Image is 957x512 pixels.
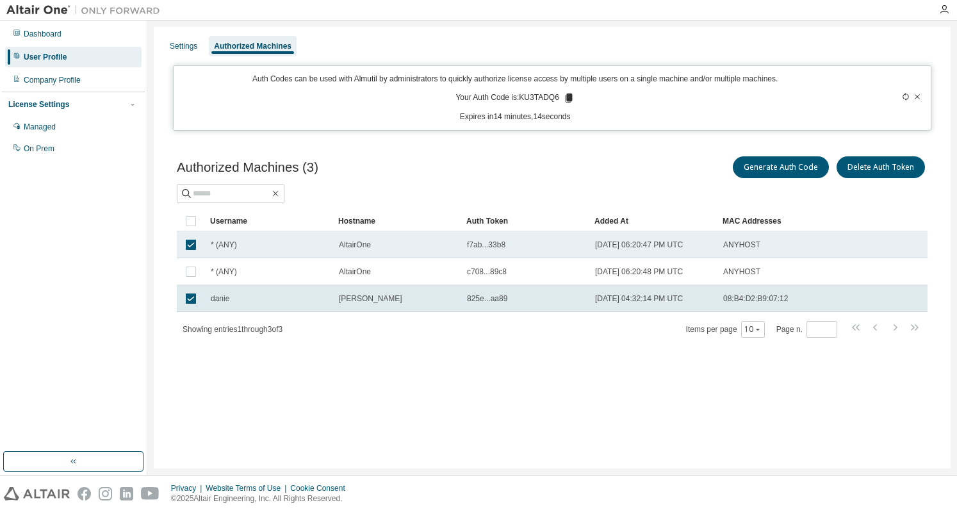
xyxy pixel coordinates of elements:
[595,293,683,304] span: [DATE] 04:32:14 PM UTC
[99,487,112,500] img: instagram.svg
[339,240,371,250] span: AltairOne
[339,267,371,277] span: AltairOne
[8,99,69,110] div: License Settings
[744,324,762,334] button: 10
[686,321,765,338] span: Items per page
[24,75,81,85] div: Company Profile
[455,92,574,104] p: Your Auth Code is: KU3TADQ6
[141,487,159,500] img: youtube.svg
[723,267,760,277] span: ANYHOST
[339,293,402,304] span: [PERSON_NAME]
[211,293,229,304] span: danie
[466,211,584,231] div: Auth Token
[183,325,282,334] span: Showing entries 1 through 3 of 3
[24,52,67,62] div: User Profile
[214,41,291,51] div: Authorized Machines
[723,240,760,250] span: ANYHOST
[171,493,353,504] p: © 2025 Altair Engineering, Inc. All Rights Reserved.
[733,156,829,178] button: Generate Auth Code
[467,293,507,304] span: 825e...aa89
[723,211,793,231] div: MAC Addresses
[467,240,505,250] span: f7ab...33b8
[211,267,237,277] span: * (ANY)
[467,267,507,277] span: c708...89c8
[24,29,61,39] div: Dashboard
[24,122,56,132] div: Managed
[290,483,352,493] div: Cookie Consent
[595,240,683,250] span: [DATE] 06:20:47 PM UTC
[4,487,70,500] img: altair_logo.svg
[210,211,328,231] div: Username
[338,211,456,231] div: Hostname
[776,321,837,338] span: Page n.
[177,160,318,175] span: Authorized Machines (3)
[6,4,167,17] img: Altair One
[24,144,54,154] div: On Prem
[78,487,91,500] img: facebook.svg
[171,483,206,493] div: Privacy
[181,111,849,122] p: Expires in 14 minutes, 14 seconds
[594,211,712,231] div: Added At
[181,74,849,85] p: Auth Codes can be used with Almutil by administrators to quickly authorize license access by mult...
[120,487,133,500] img: linkedin.svg
[206,483,290,493] div: Website Terms of Use
[595,267,683,277] span: [DATE] 06:20:48 PM UTC
[723,293,788,304] span: 08:B4:D2:B9:07:12
[837,156,925,178] button: Delete Auth Token
[211,240,237,250] span: * (ANY)
[170,41,197,51] div: Settings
